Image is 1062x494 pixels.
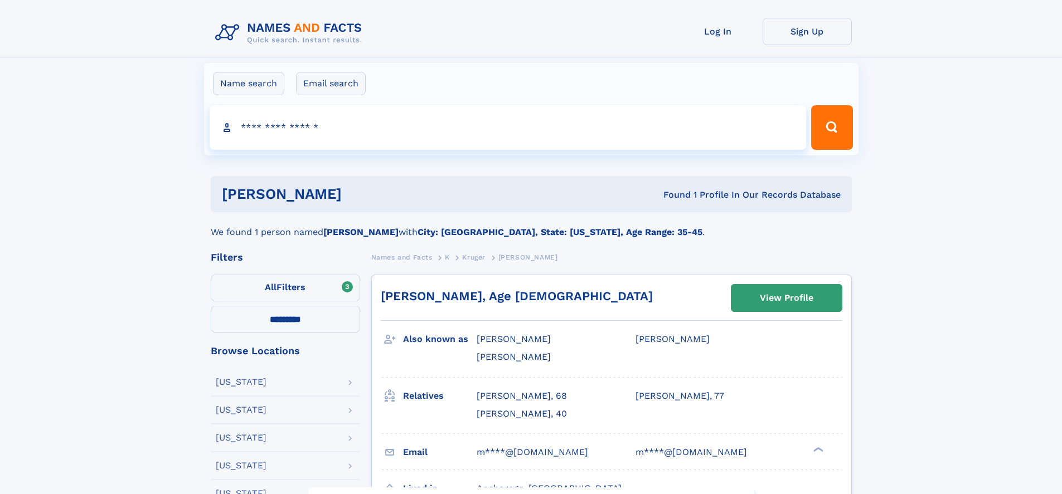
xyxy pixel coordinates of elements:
div: [US_STATE] [216,405,266,414]
h1: [PERSON_NAME] [222,187,503,201]
input: search input [210,105,807,150]
span: [PERSON_NAME] [477,351,551,362]
img: Logo Names and Facts [211,18,371,48]
a: Sign Up [763,18,852,45]
span: [PERSON_NAME] [477,334,551,344]
div: Found 1 Profile In Our Records Database [502,189,841,201]
div: ❯ [811,446,824,453]
a: [PERSON_NAME], 68 [477,390,567,402]
a: Log In [673,18,763,45]
span: Anchorage, [GEOGRAPHIC_DATA] [477,483,622,493]
h3: Relatives [403,387,477,405]
span: Kruger [462,253,486,261]
b: [PERSON_NAME] [323,227,399,237]
h3: Email [403,443,477,462]
div: Filters [211,252,360,262]
label: Name search [213,72,284,95]
span: [PERSON_NAME] [498,253,558,261]
a: [PERSON_NAME], 77 [636,390,724,402]
span: All [265,282,277,292]
div: View Profile [760,285,813,311]
a: K [445,250,450,264]
button: Search Button [811,105,852,150]
span: [PERSON_NAME] [636,334,710,344]
div: [US_STATE] [216,461,266,470]
b: City: [GEOGRAPHIC_DATA], State: [US_STATE], Age Range: 35-45 [418,227,702,237]
label: Filters [211,275,360,301]
div: Browse Locations [211,346,360,356]
span: K [445,253,450,261]
a: View Profile [731,285,842,311]
a: Names and Facts [371,250,433,264]
a: [PERSON_NAME], Age [DEMOGRAPHIC_DATA] [381,289,653,303]
a: Kruger [462,250,486,264]
div: We found 1 person named with . [211,212,852,239]
div: [US_STATE] [216,433,266,442]
label: Email search [296,72,366,95]
a: [PERSON_NAME], 40 [477,408,567,420]
h3: Also known as [403,330,477,349]
div: [US_STATE] [216,378,266,387]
